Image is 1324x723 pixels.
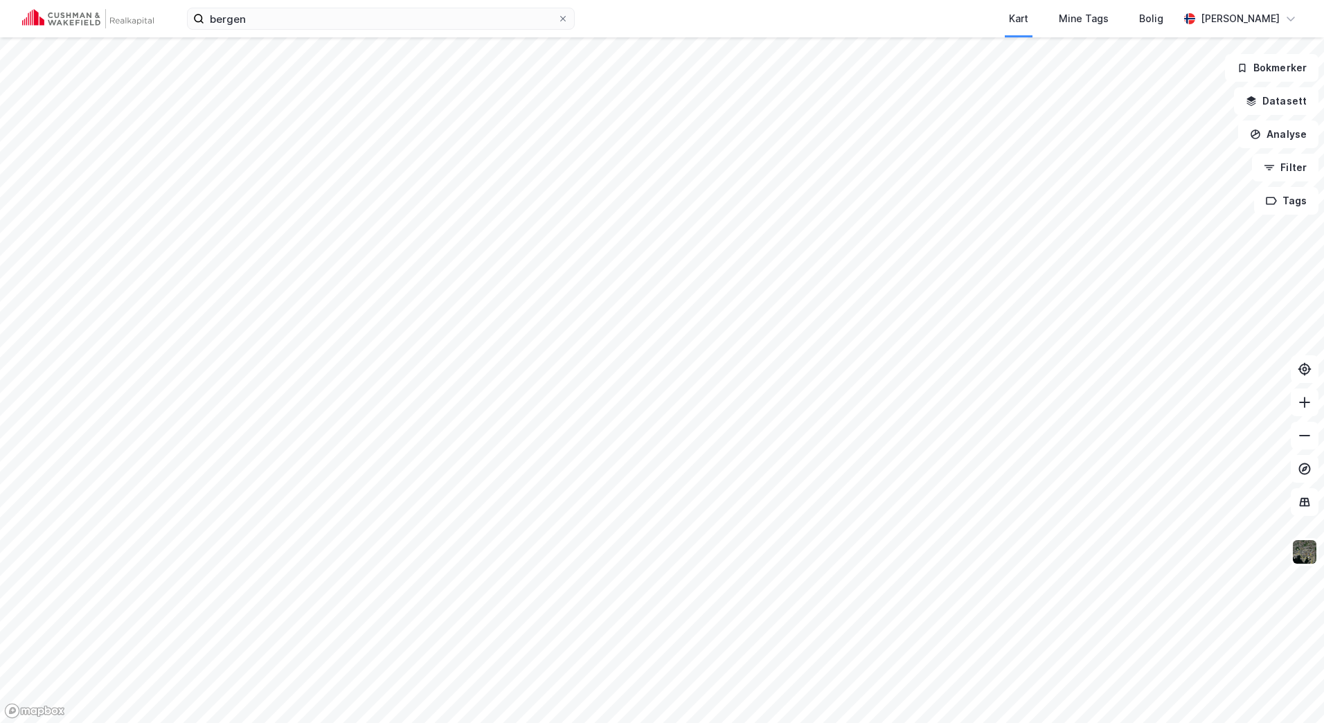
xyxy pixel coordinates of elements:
[204,8,557,29] input: Søk på adresse, matrikkel, gårdeiere, leietakere eller personer
[1255,657,1324,723] iframe: Chat Widget
[1059,10,1109,27] div: Mine Tags
[1254,187,1318,215] button: Tags
[1139,10,1163,27] div: Bolig
[1291,539,1318,565] img: 9k=
[4,703,65,719] a: Mapbox homepage
[1252,154,1318,181] button: Filter
[1255,657,1324,723] div: Kontrollprogram for chat
[22,9,154,28] img: cushman-wakefield-realkapital-logo.202ea83816669bd177139c58696a8fa1.svg
[1009,10,1028,27] div: Kart
[1234,87,1318,115] button: Datasett
[1201,10,1280,27] div: [PERSON_NAME]
[1238,120,1318,148] button: Analyse
[1225,54,1318,82] button: Bokmerker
